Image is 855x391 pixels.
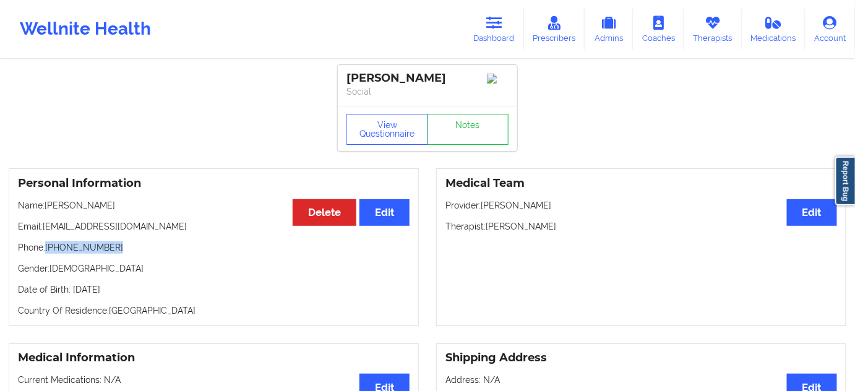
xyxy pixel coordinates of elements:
[445,351,837,365] h3: Shipping Address
[427,114,509,145] a: Notes
[742,9,806,49] a: Medications
[445,220,837,233] p: Therapist: [PERSON_NAME]
[835,157,855,205] a: Report Bug
[445,176,837,191] h3: Medical Team
[18,241,410,254] p: Phone: [PHONE_NUMBER]
[18,176,410,191] h3: Personal Information
[346,71,509,85] div: [PERSON_NAME]
[18,304,410,317] p: Country Of Residence: [GEOGRAPHIC_DATA]
[633,9,684,49] a: Coaches
[487,74,509,84] img: Image%2Fplaceholer-image.png
[684,9,742,49] a: Therapists
[585,9,633,49] a: Admins
[18,374,410,386] p: Current Medications: N/A
[18,283,410,296] p: Date of Birth: [DATE]
[465,9,524,49] a: Dashboard
[18,351,410,365] h3: Medical Information
[18,220,410,233] p: Email: [EMAIL_ADDRESS][DOMAIN_NAME]
[445,374,837,386] p: Address: N/A
[346,114,428,145] button: View Questionnaire
[18,199,410,212] p: Name: [PERSON_NAME]
[18,262,410,275] p: Gender: [DEMOGRAPHIC_DATA]
[293,199,356,226] button: Delete
[805,9,855,49] a: Account
[787,199,837,226] button: Edit
[445,199,837,212] p: Provider: [PERSON_NAME]
[346,85,509,98] p: Social
[359,199,410,226] button: Edit
[524,9,585,49] a: Prescribers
